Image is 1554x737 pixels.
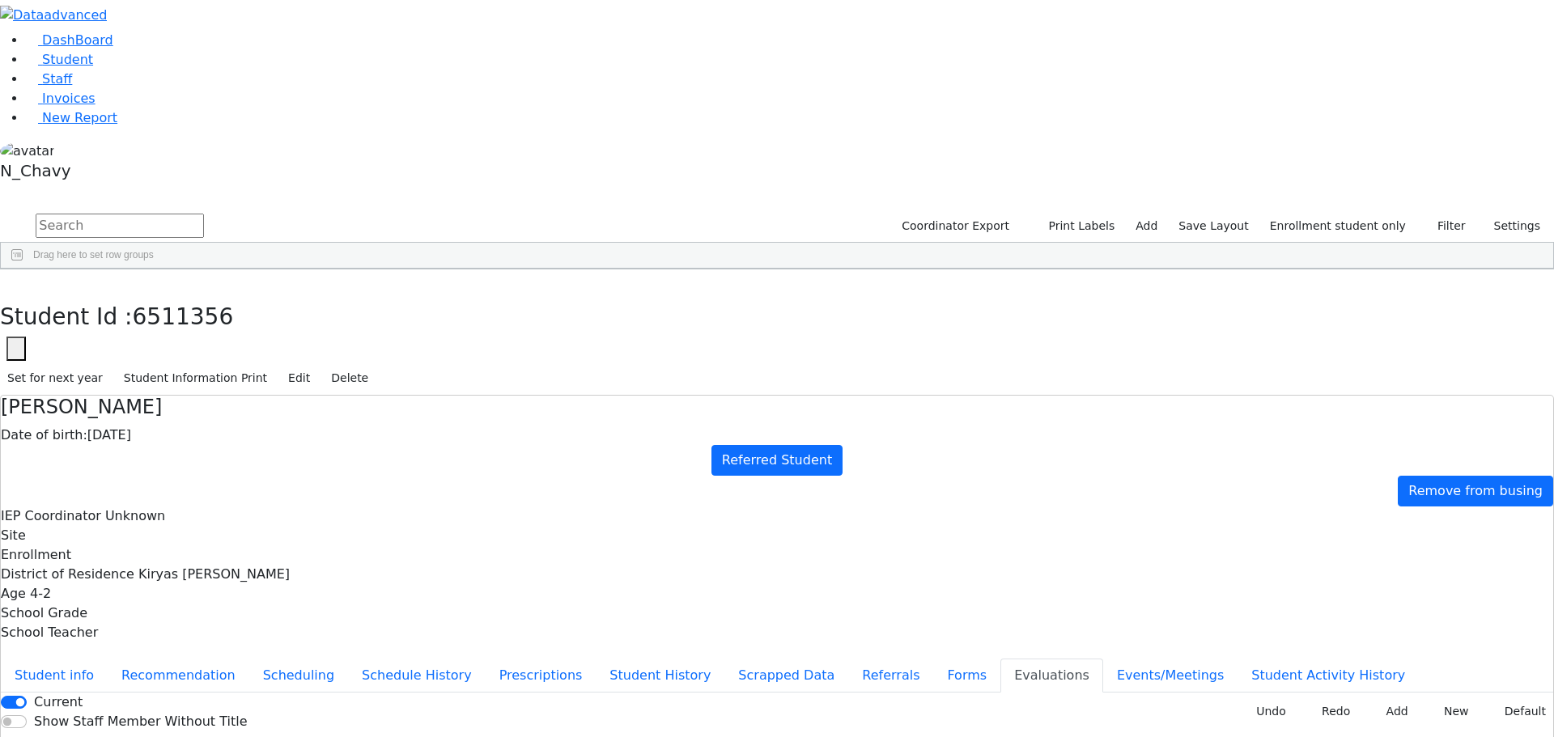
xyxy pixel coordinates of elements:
button: New [1426,699,1476,724]
button: Save Layout [1171,214,1255,239]
button: Add [1368,699,1415,724]
label: Enrollment [1,545,71,565]
span: Drag here to set row groups [33,249,154,260]
button: Scheduling [249,659,348,693]
label: Age [1,584,26,604]
button: Events/Meetings [1103,659,1238,693]
a: New Report [26,110,117,125]
span: Remove from busing [1408,483,1543,498]
label: IEP Coordinator [1,506,101,526]
button: Edit [281,366,317,391]
button: Redo [1304,699,1357,724]
button: Filter [1416,214,1473,239]
button: Student Information Print [117,366,274,391]
button: Print Labels [1030,214,1122,239]
button: Prescriptions [486,659,597,693]
button: Settings [1473,214,1548,239]
a: Referred Student [711,445,843,476]
button: Delete [324,366,376,391]
a: DashBoard [26,32,113,48]
label: Date of birth: [1,426,87,445]
a: Remove from busing [1398,476,1553,506]
button: Student info [1,659,108,693]
label: Enrollment student only [1263,214,1413,239]
span: 4-2 [30,586,51,601]
span: Staff [42,71,72,87]
span: Unknown [105,508,165,523]
button: Recommendation [108,659,249,693]
label: School Teacher [1,623,98,642]
a: Invoices [26,91,96,106]
button: Student History [596,659,724,693]
input: Search [36,214,204,238]
label: Current [34,693,83,712]
button: Evaluations [1000,659,1103,693]
a: Add [1128,214,1165,239]
h4: [PERSON_NAME] [1,396,1553,419]
label: School Grade [1,604,87,623]
span: 6511356 [133,303,234,330]
button: Undo [1238,699,1293,724]
label: Show Staff Member Without Title [34,712,247,731]
button: Student Activity History [1238,659,1419,693]
span: Kiryas [PERSON_NAME] [138,566,290,582]
button: Coordinator Export [891,214,1017,239]
button: Scrapped Data [724,659,848,693]
button: Referrals [848,659,933,693]
button: Default [1487,699,1553,724]
span: Invoices [42,91,96,106]
label: Site [1,526,26,545]
span: Student [42,52,93,67]
span: DashBoard [42,32,113,48]
button: Forms [933,659,1000,693]
div: [DATE] [1,426,1553,445]
button: Schedule History [348,659,486,693]
a: Student [26,52,93,67]
span: New Report [42,110,117,125]
a: Staff [26,71,72,87]
label: District of Residence [1,565,134,584]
